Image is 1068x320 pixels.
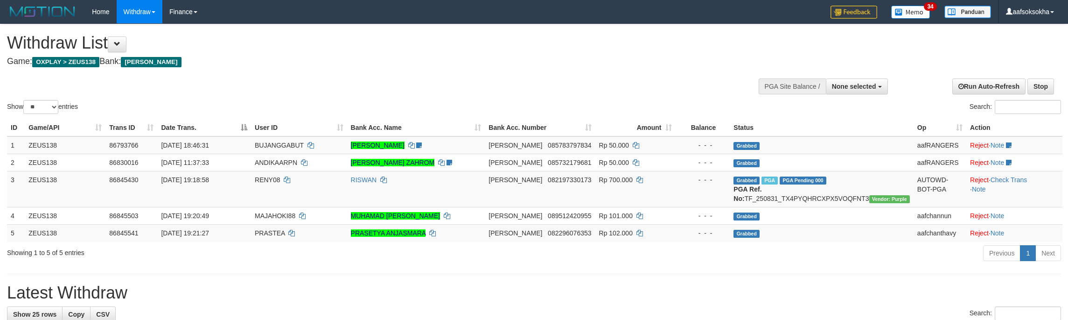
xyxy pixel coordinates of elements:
span: Copy 082197330173 to clipboard [548,176,591,184]
span: [DATE] 19:18:58 [161,176,209,184]
span: Copy [68,311,84,318]
h4: Game: Bank: [7,57,703,66]
a: Reject [970,159,989,166]
span: ANDIKAARPN [255,159,297,166]
a: Reject [970,229,989,237]
td: 1 [7,136,25,154]
a: Reject [970,176,989,184]
span: Rp 50.000 [599,159,629,166]
span: [PERSON_NAME] [489,176,542,184]
span: [PERSON_NAME] [489,159,542,166]
img: Feedback.jpg [831,6,877,19]
span: Grabbed [733,213,760,220]
select: Showentries [23,100,58,114]
span: PGA Pending [780,177,826,185]
div: Showing 1 to 5 of 5 entries [7,244,438,257]
span: 86793766 [109,142,138,149]
span: RENY08 [255,176,280,184]
a: [PERSON_NAME] ZAHROM [351,159,435,166]
span: 86845430 [109,176,138,184]
span: MAJAHOKI88 [255,212,295,220]
a: Run Auto-Refresh [952,78,1026,94]
b: PGA Ref. No: [733,185,761,202]
th: Status [730,119,914,136]
a: Reject [970,212,989,220]
th: Date Trans.: activate to sort column descending [157,119,251,136]
span: Grabbed [733,177,760,185]
th: Bank Acc. Name: activate to sort column ascending [347,119,485,136]
img: panduan.png [944,6,991,18]
span: Grabbed [733,159,760,167]
span: [DATE] 11:37:33 [161,159,209,166]
span: None selected [832,83,876,90]
td: · [966,224,1062,242]
span: 86845541 [109,229,138,237]
th: User ID: activate to sort column ascending [251,119,347,136]
th: ID [7,119,25,136]
span: 34 [924,2,936,11]
td: aafchanthavy [914,224,966,242]
img: Button%20Memo.svg [891,6,930,19]
span: Rp 101.000 [599,212,633,220]
label: Search: [970,100,1061,114]
td: · [966,207,1062,224]
span: Marked by aafRornrotha [761,177,778,185]
span: [PERSON_NAME] [489,142,542,149]
td: · [966,136,1062,154]
span: [PERSON_NAME] [489,212,542,220]
span: Rp 700.000 [599,176,633,184]
td: 5 [7,224,25,242]
th: Bank Acc. Number: activate to sort column ascending [485,119,595,136]
td: ZEUS138 [25,171,105,207]
span: [DATE] 19:20:49 [161,212,209,220]
td: ZEUS138 [25,154,105,171]
input: Search: [995,100,1061,114]
span: PRASTEA [255,229,285,237]
th: Amount: activate to sort column ascending [595,119,676,136]
td: aafchannun [914,207,966,224]
td: AUTOWD-BOT-PGA [914,171,966,207]
a: Stop [1027,78,1054,94]
th: Action [966,119,1062,136]
span: Copy 082296076353 to clipboard [548,229,591,237]
th: Game/API: activate to sort column ascending [25,119,105,136]
td: 2 [7,154,25,171]
a: MUHAMAD [PERSON_NAME] [351,212,440,220]
h1: Latest Withdraw [7,284,1061,302]
span: [PERSON_NAME] [121,57,181,67]
span: Rp 50.000 [599,142,629,149]
span: [DATE] 19:21:27 [161,229,209,237]
span: Copy 085783797834 to clipboard [548,142,591,149]
span: Rp 102.000 [599,229,633,237]
a: Check Trans [991,176,1027,184]
div: - - - [679,158,726,167]
h1: Withdraw List [7,34,703,52]
button: None selected [826,78,888,94]
a: Note [991,159,1005,166]
div: PGA Site Balance / [759,78,826,94]
th: Trans ID: activate to sort column ascending [105,119,157,136]
span: BUJANGGABUT [255,142,304,149]
a: Note [991,212,1005,220]
a: [PERSON_NAME] [351,142,405,149]
a: PRASETYA ANJASMARA [351,229,426,237]
a: Note [991,142,1005,149]
img: MOTION_logo.png [7,5,78,19]
a: Note [972,185,986,193]
span: CSV [96,311,110,318]
td: · [966,154,1062,171]
label: Show entries [7,100,78,114]
span: OXPLAY > ZEUS138 [32,57,99,67]
td: 3 [7,171,25,207]
a: Reject [970,142,989,149]
div: - - - [679,228,726,238]
span: [DATE] 18:46:31 [161,142,209,149]
a: 1 [1020,245,1036,261]
th: Balance [676,119,730,136]
div: - - - [679,141,726,150]
td: ZEUS138 [25,207,105,224]
span: Copy 089512420955 to clipboard [548,212,591,220]
span: Grabbed [733,230,760,238]
td: aafRANGERS [914,154,966,171]
td: ZEUS138 [25,136,105,154]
